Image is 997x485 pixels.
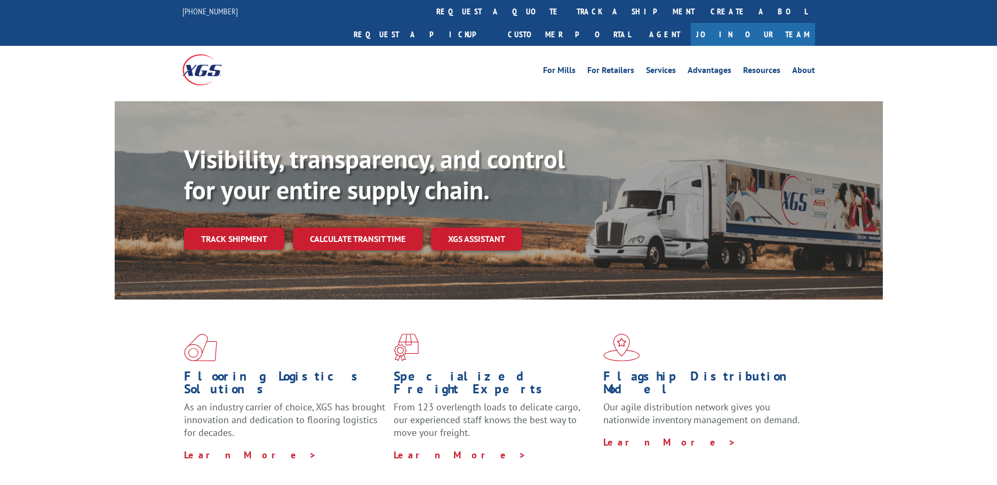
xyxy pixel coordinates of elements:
a: For Retailers [587,66,634,78]
img: xgs-icon-focused-on-flooring-red [394,334,419,361]
a: Join Our Team [691,23,815,46]
a: Request a pickup [346,23,500,46]
span: As an industry carrier of choice, XGS has brought innovation and dedication to flooring logistics... [184,401,385,439]
a: For Mills [543,66,576,78]
a: Learn More > [394,449,527,461]
a: About [792,66,815,78]
img: xgs-icon-total-supply-chain-intelligence-red [184,334,217,361]
a: [PHONE_NUMBER] [182,6,238,17]
a: Learn More > [603,436,736,448]
b: Visibility, transparency, and control for your entire supply chain. [184,142,565,206]
h1: Flooring Logistics Solutions [184,370,386,401]
a: Advantages [688,66,731,78]
a: Calculate transit time [293,228,422,250]
a: Track shipment [184,228,284,250]
img: xgs-icon-flagship-distribution-model-red [603,334,640,361]
a: Agent [639,23,691,46]
p: From 123 overlength loads to delicate cargo, our experienced staff knows the best way to move you... [394,401,595,448]
a: Services [646,66,676,78]
a: Customer Portal [500,23,639,46]
h1: Specialized Freight Experts [394,370,595,401]
h1: Flagship Distribution Model [603,370,805,401]
a: Resources [743,66,780,78]
span: Our agile distribution network gives you nationwide inventory management on demand. [603,401,800,426]
a: Learn More > [184,449,317,461]
a: XGS ASSISTANT [431,228,522,250]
